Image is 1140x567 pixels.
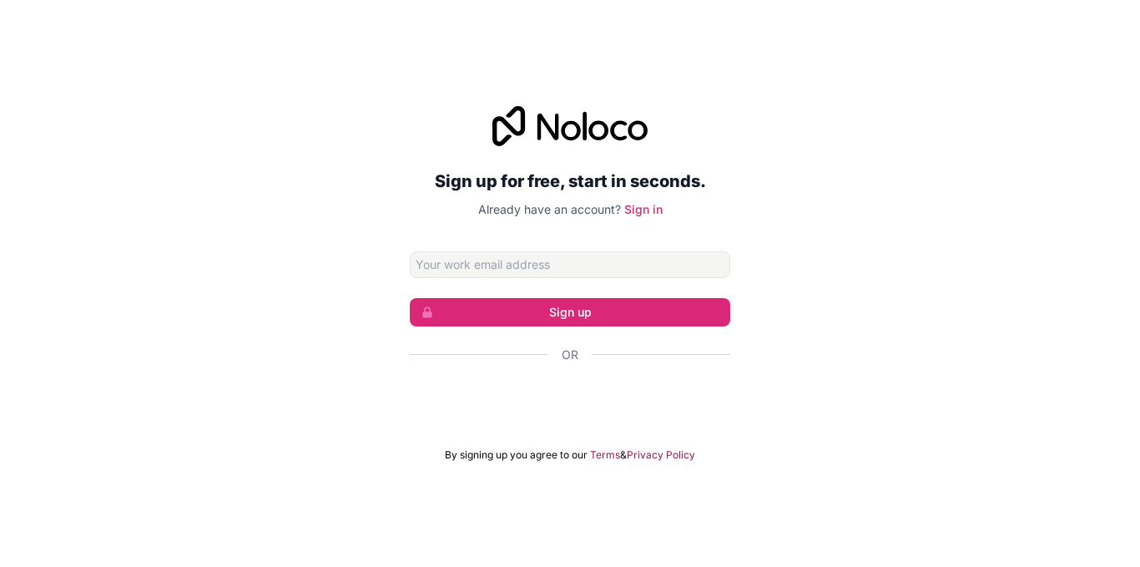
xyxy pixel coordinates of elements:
[624,202,663,216] a: Sign in
[562,347,578,363] span: Or
[410,251,730,278] input: Email address
[627,448,695,462] a: Privacy Policy
[590,448,620,462] a: Terms
[620,448,627,462] span: &
[445,448,588,462] span: By signing up you agree to our
[410,166,730,196] h2: Sign up for free, start in seconds.
[410,298,730,327] button: Sign up
[478,202,621,216] span: Already have an account?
